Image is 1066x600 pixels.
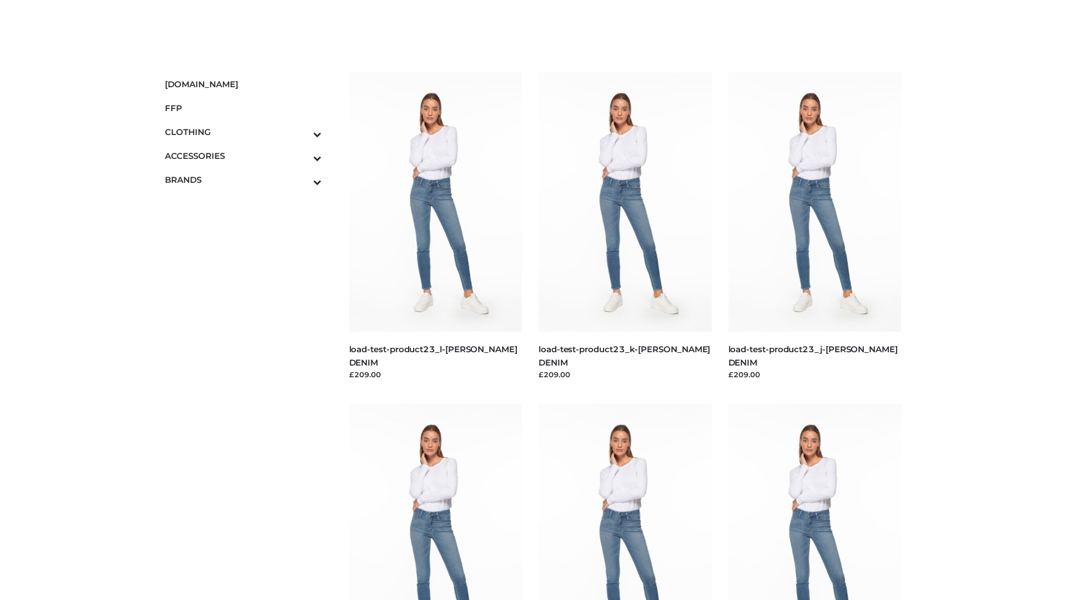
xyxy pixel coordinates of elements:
[165,96,321,120] a: FFP
[165,126,321,138] span: CLOTHING
[165,173,321,186] span: BRANDS
[165,168,321,192] a: BRANDSToggle Submenu
[165,72,321,96] a: [DOMAIN_NAME]
[283,168,321,192] button: Toggle Submenu
[165,78,321,91] span: [DOMAIN_NAME]
[728,369,902,380] div: £209.00
[349,369,522,380] div: £209.00
[165,149,321,162] span: ACCESSORIES
[165,144,321,168] a: ACCESSORIESToggle Submenu
[349,344,517,367] a: load-test-product23_l-[PERSON_NAME] DENIM
[165,102,321,114] span: FFP
[539,369,712,380] div: £209.00
[165,120,321,144] a: CLOTHINGToggle Submenu
[728,344,898,367] a: load-test-product23_j-[PERSON_NAME] DENIM
[539,344,710,367] a: load-test-product23_k-[PERSON_NAME] DENIM
[283,144,321,168] button: Toggle Submenu
[283,120,321,144] button: Toggle Submenu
